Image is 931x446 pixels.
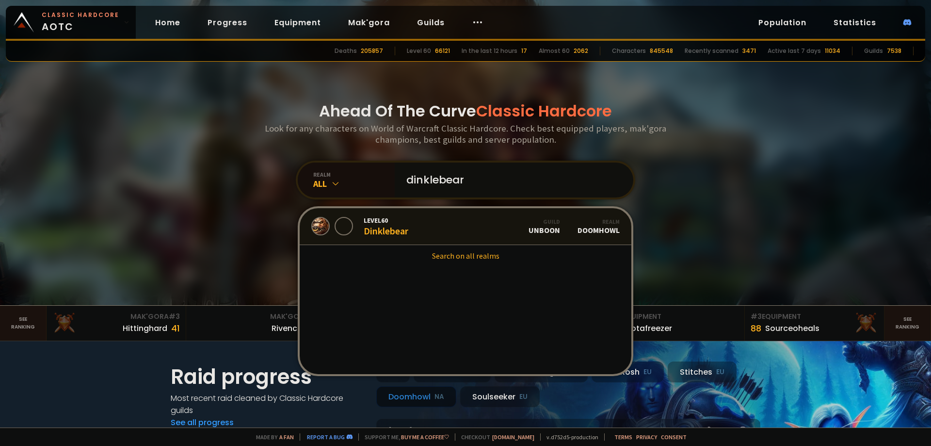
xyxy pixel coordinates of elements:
[300,208,631,245] a: Level60DinklebearGuildUnboonRealmDoomhowl
[358,433,449,441] span: Support me,
[825,47,840,55] div: 11034
[455,433,534,441] span: Checkout
[768,47,821,55] div: Active last 7 days
[751,322,761,335] div: 88
[529,218,560,235] div: Unboon
[884,306,931,341] a: Seeranking
[192,312,320,322] div: Mak'Gora
[267,13,329,33] a: Equipment
[611,312,738,322] div: Equipment
[169,312,180,321] span: # 3
[519,392,528,402] small: EU
[376,386,456,407] div: Doomhowl
[765,322,819,334] div: Sourceoheals
[742,47,756,55] div: 3471
[171,362,365,392] h1: Raid progress
[650,47,673,55] div: 845548
[614,433,632,441] a: Terms
[364,216,408,237] div: Dinklebear
[668,362,737,382] div: Stitches
[521,47,527,55] div: 17
[435,47,450,55] div: 66121
[361,47,383,55] div: 205857
[460,386,540,407] div: Soulseeker
[279,433,294,441] a: a fan
[540,433,598,441] span: v. d752d5 - production
[826,13,884,33] a: Statistics
[578,218,620,235] div: Doomhowl
[300,245,631,266] a: Search on all realms
[626,322,672,334] div: Notafreezer
[272,322,302,334] div: Rivench
[6,6,136,39] a: Classic HardcoreAOTC
[574,47,588,55] div: 2062
[313,171,395,178] div: realm
[592,362,664,382] div: Nek'Rosh
[313,178,395,189] div: All
[661,433,687,441] a: Consent
[307,433,345,441] a: Report a bug
[539,47,570,55] div: Almost 60
[250,433,294,441] span: Made by
[200,13,255,33] a: Progress
[319,99,612,123] h1: Ahead Of The Curve
[42,11,119,19] small: Classic Hardcore
[409,13,452,33] a: Guilds
[751,312,762,321] span: # 3
[401,163,622,198] input: Search a character...
[42,11,119,34] span: AOTC
[376,419,760,445] a: [DATE]zgFrontierDoomhowl8 /90
[52,312,180,322] div: Mak'Gora
[476,100,612,122] span: Classic Hardcore
[171,392,365,416] h4: Most recent raid cleaned by Classic Hardcore guilds
[364,216,408,225] span: Level 60
[745,306,884,341] a: #3Equipment88Sourceoheals
[261,123,670,145] h3: Look for any characters on World of Warcraft Classic Hardcore. Check best equipped players, mak'g...
[171,322,180,335] div: 41
[643,367,652,377] small: EU
[605,306,745,341] a: #2Equipment88Notafreezer
[529,218,560,225] div: Guild
[47,306,186,341] a: Mak'Gora#3Hittinghard41
[186,306,326,341] a: Mak'Gora#2Rivench100
[335,47,357,55] div: Deaths
[578,218,620,225] div: Realm
[751,13,814,33] a: Population
[147,13,188,33] a: Home
[401,433,449,441] a: Buy me a coffee
[685,47,738,55] div: Recently scanned
[434,392,444,402] small: NA
[171,417,234,428] a: See all progress
[612,47,646,55] div: Characters
[716,367,724,377] small: EU
[123,322,167,334] div: Hittinghard
[887,47,901,55] div: 7538
[340,13,398,33] a: Mak'gora
[864,47,883,55] div: Guilds
[492,433,534,441] a: [DOMAIN_NAME]
[462,47,517,55] div: In the last 12 hours
[407,47,431,55] div: Level 60
[636,433,657,441] a: Privacy
[751,312,878,322] div: Equipment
